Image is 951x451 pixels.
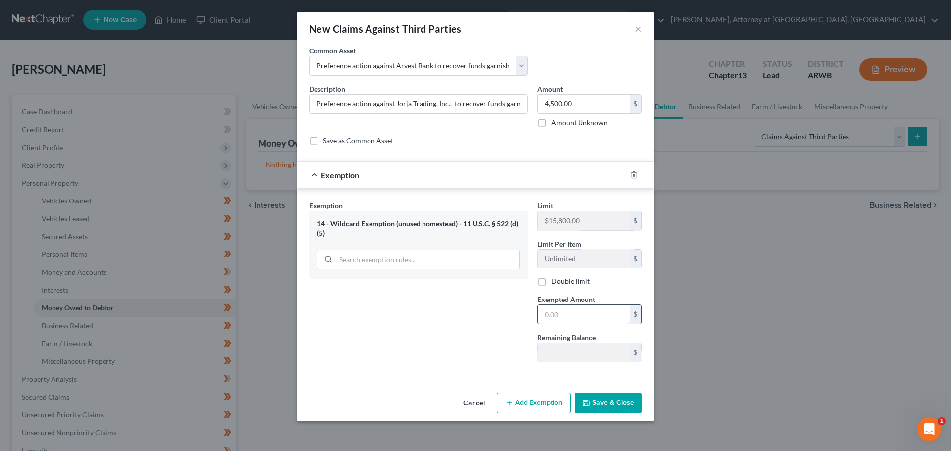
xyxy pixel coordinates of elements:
input: Search exemption rules... [336,250,519,269]
div: $ [630,305,641,324]
input: 0.00 [538,95,630,113]
button: Save & Close [575,393,642,413]
div: New Claims Against Third Parties [309,22,462,36]
div: $ [630,211,641,230]
label: Save as Common Asset [323,136,393,146]
div: $ [630,343,641,362]
input: -- [538,250,630,268]
input: 0.00 [538,305,630,324]
label: Remaining Balance [537,332,596,343]
span: Exempted Amount [537,295,595,303]
label: Limit Per Item [537,239,581,249]
span: Exemption [321,170,359,180]
input: -- [538,211,630,230]
input: -- [538,343,630,362]
input: Describe... [310,95,527,113]
span: Limit [537,201,553,210]
span: Exemption [309,201,343,210]
iframe: Intercom live chat [917,417,941,441]
label: Amount Unknown [551,118,608,128]
button: × [635,23,642,35]
button: Add Exemption [497,393,571,413]
div: $ [630,95,641,113]
button: Cancel [455,394,493,413]
span: Description [309,85,345,93]
label: Double limit [551,276,590,286]
label: Common Asset [309,46,356,56]
label: Amount [537,84,563,94]
div: $ [630,250,641,268]
div: 14 - Wildcard Exemption (unused homestead) - 11 U.S.C. § 522 (d)(5) [317,219,520,238]
span: 1 [938,417,946,425]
